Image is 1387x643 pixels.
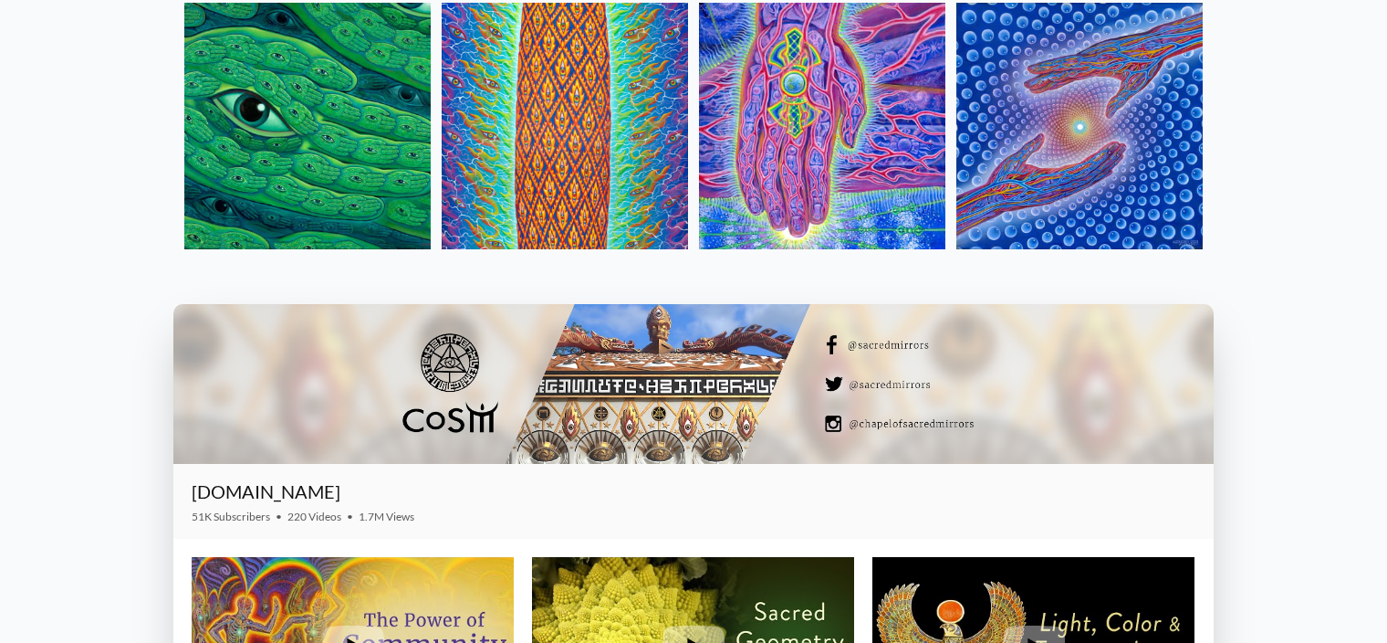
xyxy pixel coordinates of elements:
iframe: Subscribe to CoSM.TV on YouTube [1085,488,1195,510]
span: • [276,510,282,523]
span: 1.7M Views [359,510,414,523]
a: [DOMAIN_NAME] [192,480,340,502]
span: 220 Videos [287,510,341,523]
span: 51K Subscribers [192,510,270,523]
span: • [347,510,353,523]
